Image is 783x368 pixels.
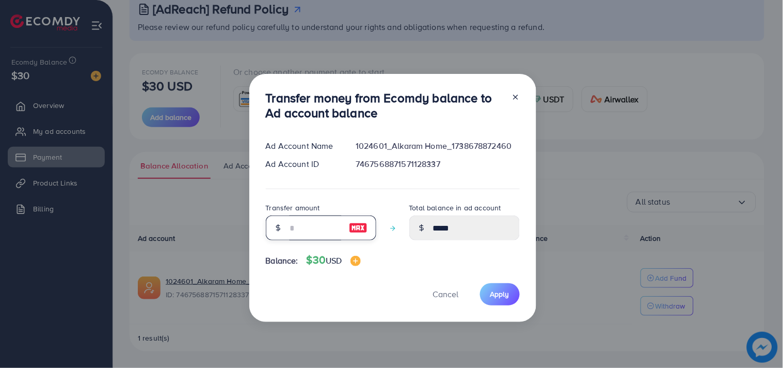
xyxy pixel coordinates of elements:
div: 1024601_Alkaram Home_1738678872460 [347,140,528,152]
div: Ad Account Name [258,140,348,152]
button: Cancel [420,283,472,305]
label: Total balance in ad account [409,203,501,213]
span: USD [326,255,342,266]
div: Ad Account ID [258,158,348,170]
span: Balance: [266,255,298,267]
img: image [350,256,361,266]
label: Transfer amount [266,203,320,213]
div: 7467568871571128337 [347,158,528,170]
h4: $30 [307,254,361,267]
span: Apply [490,289,509,299]
span: Cancel [433,288,459,300]
button: Apply [480,283,520,305]
img: image [349,222,367,234]
h3: Transfer money from Ecomdy balance to Ad account balance [266,90,503,120]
